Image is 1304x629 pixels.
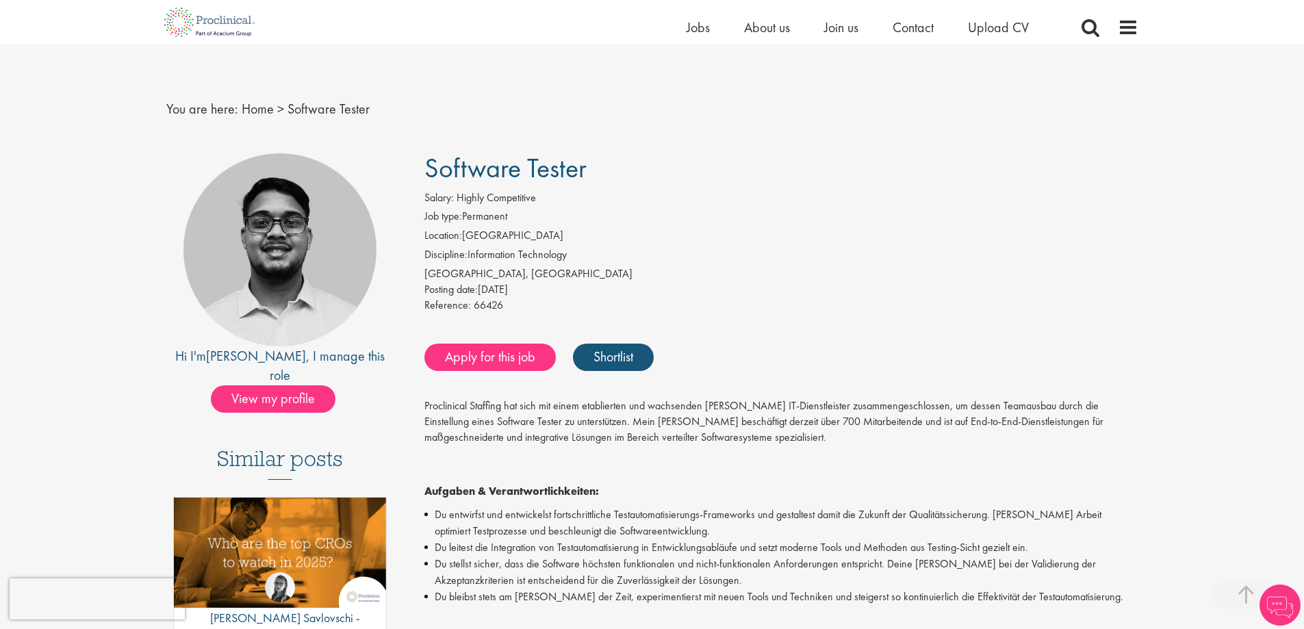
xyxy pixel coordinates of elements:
[968,18,1029,36] a: Upload CV
[744,18,790,36] a: About us
[277,100,284,118] span: >
[424,228,1138,247] li: [GEOGRAPHIC_DATA]
[824,18,858,36] a: Join us
[287,100,370,118] span: Software Tester
[10,578,185,619] iframe: reCAPTCHA
[424,209,462,224] label: Job type:
[424,539,1138,556] li: Du leitest die Integration von Testautomatisierung in Entwicklungsabläufe und setzt moderne Tools...
[893,18,934,36] a: Contact
[424,298,471,313] label: Reference:
[424,589,1138,605] li: Du bleibst stets am [PERSON_NAME] der Zeit, experimentierst mit neuen Tools und Techniken und ste...
[211,385,335,413] span: View my profile
[242,100,274,118] a: breadcrumb link
[206,347,306,365] a: [PERSON_NAME]
[457,190,536,205] span: Highly Competitive
[1260,585,1301,626] img: Chatbot
[424,209,1138,228] li: Permanent
[174,498,387,619] a: Link to a post
[424,282,478,296] span: Posting date:
[474,298,503,312] span: 66426
[424,398,1138,446] p: Proclinical Staffing hat sich mit einem etablierten und wachsenden [PERSON_NAME] IT-Dienstleister...
[424,506,1138,539] li: Du entwirfst und entwickelst fortschrittliche Testautomatisierungs-Frameworks und gestaltest dami...
[217,447,343,480] h3: Similar posts
[424,151,587,185] span: Software Tester
[424,282,1138,298] div: [DATE]
[174,498,387,608] img: Top 10 CROs 2025 | Proclinical
[424,247,468,263] label: Discipline:
[166,100,238,118] span: You are here:
[211,388,349,406] a: View my profile
[424,228,462,244] label: Location:
[424,484,599,498] strong: Aufgaben & Verantwortlichkeiten:
[424,190,454,206] label: Salary:
[424,266,1138,282] div: [GEOGRAPHIC_DATA], [GEOGRAPHIC_DATA]
[265,572,295,602] img: Theodora Savlovschi - Wicks
[573,344,654,371] a: Shortlist
[166,346,394,385] div: Hi I'm , I manage this role
[424,344,556,371] a: Apply for this job
[424,247,1138,266] li: Information Technology
[687,18,710,36] a: Jobs
[183,153,376,346] img: imeage of recruiter Timothy Deschamps
[424,556,1138,589] li: Du stellst sicher, dass die Software höchsten funktionalen und nicht-funktionalen Anforderungen e...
